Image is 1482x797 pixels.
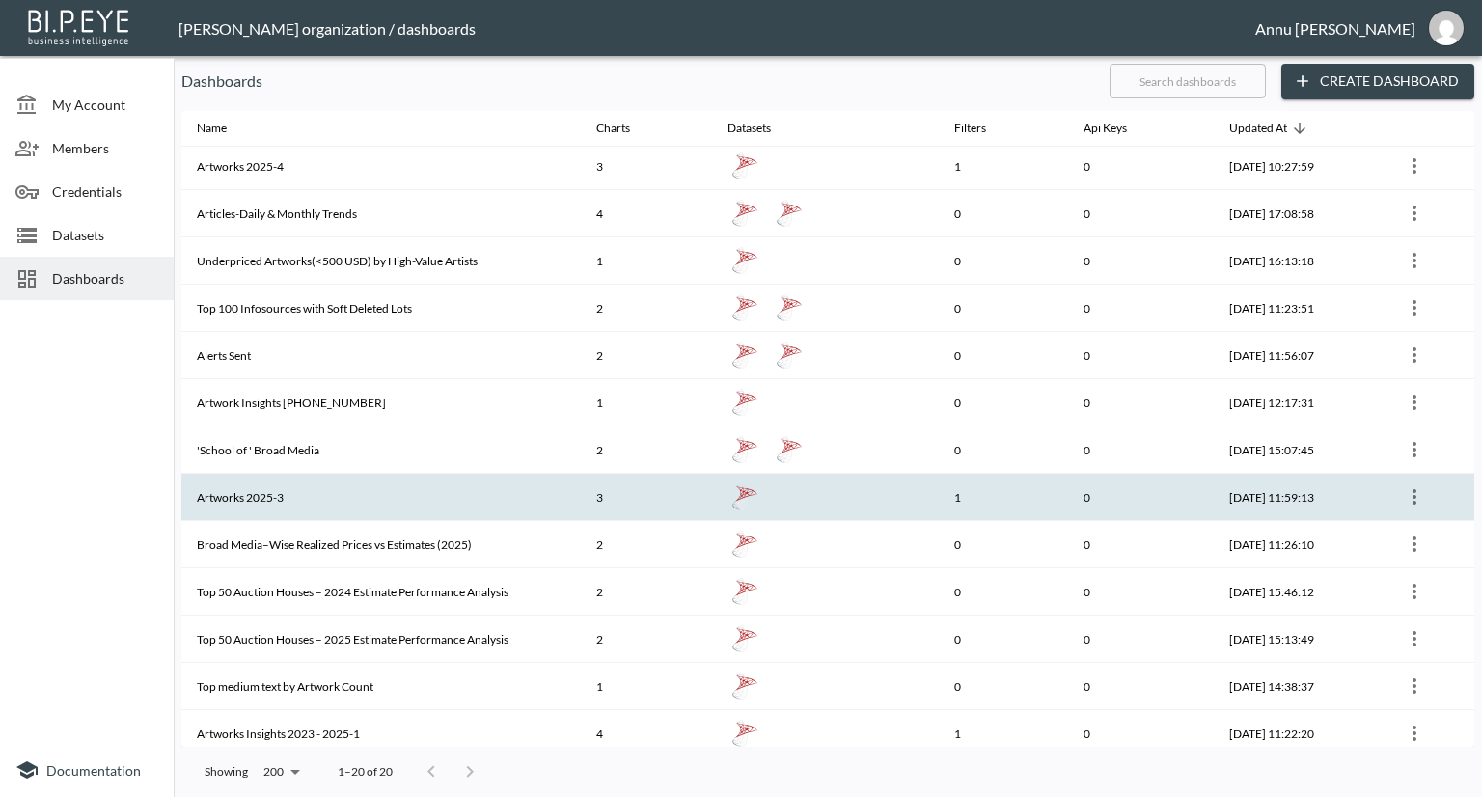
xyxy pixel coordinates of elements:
[731,531,758,558] img: mssql icon
[712,474,939,521] th: {"type":"div","key":null,"ref":null,"props":{"style":{"display":"flex","gap":10},"children":[{"ty...
[939,426,1068,474] th: 0
[1068,663,1214,710] th: 0
[1384,285,1474,332] th: {"type":{"isMobxInjector":true,"displayName":"inject-with-userStore-stripeStore-dashboardsStore(O...
[181,568,581,616] th: Top 50 Auction Houses – 2024 Estimate Performance Analysis
[712,379,939,426] th: {"type":"div","key":null,"ref":null,"props":{"style":{"display":"flex","gap":10},"children":[{"ty...
[1399,198,1430,229] button: more
[1384,616,1474,663] th: {"type":{"isMobxInjector":true,"displayName":"inject-with-userStore-stripeStore-dashboardsStore(O...
[939,285,1068,332] th: 0
[776,436,803,463] img: mssql icon
[727,290,762,325] a: Top 100 Info Sources with Soft Deleted Lots 2024
[1229,117,1287,140] div: Updated At
[776,200,803,227] img: mssql icon
[1384,143,1474,190] th: {"type":{"isMobxInjector":true,"displayName":"inject-with-userStore-stripeStore-dashboardsStore(O...
[712,332,939,379] th: {"type":"div","key":null,"ref":null,"props":{"style":{"display":"flex","gap":10},"children":[{"ty...
[1214,474,1384,521] th: 2025-08-05, 11:59:13
[1110,57,1266,105] input: Search dashboards
[52,225,158,245] span: Datasets
[1384,332,1474,379] th: {"type":{"isMobxInjector":true,"displayName":"inject-with-userStore-stripeStore-dashboardsStore(O...
[581,616,712,663] th: 2
[727,196,762,231] a: v_BI_ArticleStatistics - DAILY AGGREGATION
[1068,521,1214,568] th: 0
[1384,474,1474,521] th: {"type":{"isMobxInjector":true,"displayName":"inject-with-userStore-stripeStore-dashboardsStore(O...
[596,117,630,140] div: Charts
[1399,151,1430,181] button: more
[1214,710,1384,757] th: 2025-08-04, 11:22:20
[1084,117,1127,140] div: Api Keys
[1399,576,1430,607] button: more
[596,117,655,140] span: Charts
[1214,143,1384,190] th: 2025-08-21, 10:27:59
[1399,481,1430,512] button: more
[181,379,581,426] th: Artwork Insights 2023-2025-3
[727,669,762,703] a: Top Mediums by Artwork Count
[181,69,1094,93] p: Dashboards
[1068,190,1214,237] th: 0
[776,342,803,369] img: mssql icon
[1384,379,1474,426] th: {"type":{"isMobxInjector":true,"displayName":"inject-with-userStore-stripeStore-dashboardsStore(O...
[772,290,807,325] a: 2025-Top 100 info sources with Soft deleted Lots
[581,143,712,190] th: 3
[712,143,939,190] th: {"type":"div","key":null,"ref":null,"props":{"style":{"display":"flex","gap":10},"children":[{"ty...
[1214,237,1384,285] th: 2025-08-14, 16:13:18
[1384,426,1474,474] th: {"type":{"isMobxInjector":true,"displayName":"inject-with-userStore-stripeStore-dashboardsStore(O...
[727,432,762,467] a: ''School of '' Type
[581,285,712,332] th: 2
[1399,529,1430,560] button: more
[1068,426,1214,474] th: 0
[1399,387,1430,418] button: more
[1214,616,1384,663] th: 2025-08-04, 15:13:49
[581,190,712,237] th: 4
[731,625,758,652] img: mssql icon
[1429,11,1464,45] img: 30a3054078d7a396129f301891e268cf
[1068,474,1214,521] th: 0
[727,117,796,140] span: Datasets
[1399,623,1430,654] button: more
[581,237,712,285] th: 1
[1415,5,1477,51] button: annu@mutualart.com
[181,710,581,757] th: Artworks Insights 2023 - 2025-1
[1399,718,1430,749] button: more
[939,663,1068,710] th: 0
[46,762,141,779] span: Documentation
[727,117,771,140] div: Datasets
[256,759,307,784] div: 200
[727,338,762,372] a: Alerts-Monthly Trends
[581,379,712,426] th: 1
[1068,616,1214,663] th: 0
[1399,671,1430,701] button: more
[338,763,393,780] p: 1–20 of 20
[731,152,758,179] img: mssql icon
[939,568,1068,616] th: 0
[939,379,1068,426] th: 0
[52,95,158,115] span: My Account
[1214,190,1384,237] th: 2025-08-14, 17:08:58
[1384,521,1474,568] th: {"type":{"isMobxInjector":true,"displayName":"inject-with-userStore-stripeStore-dashboardsStore(O...
[731,200,758,227] img: mssql icon
[581,710,712,757] th: 4
[712,616,939,663] th: {"type":"div","key":null,"ref":null,"props":{"style":{"display":"flex","gap":10},"children":[{"ty...
[581,426,712,474] th: 2
[772,338,807,372] a: Alerts Sent-Daily Trends
[712,285,939,332] th: {"type":"div","key":null,"ref":null,"props":{"style":{"display":"flex","gap":10},"children":[{"ty...
[52,138,158,158] span: Members
[581,568,712,616] th: 2
[581,332,712,379] th: 2
[181,143,581,190] th: Artworks 2025-4
[939,332,1068,379] th: 0
[52,181,158,202] span: Credentials
[1384,568,1474,616] th: {"type":{"isMobxInjector":true,"displayName":"inject-with-userStore-stripeStore-dashboardsStore(O...
[1214,379,1384,426] th: 2025-08-08, 12:17:31
[727,385,762,420] a: ArtworksBroadmediaSaledate
[939,190,1068,237] th: 0
[181,332,581,379] th: Alerts Sent
[581,521,712,568] th: 2
[712,521,939,568] th: {"type":"div","key":null,"ref":null,"props":{"style":{"display":"flex","gap":10},"children":[{"ty...
[181,285,581,332] th: Top 100 Infosources with Soft Deleted Lots
[205,763,248,780] p: Showing
[939,143,1068,190] th: 1
[712,568,939,616] th: {"type":"div","key":null,"ref":null,"props":{"style":{"display":"flex","gap":10},"children":[{"ty...
[1214,426,1384,474] th: 2025-08-05, 15:07:45
[772,196,807,231] a: v_BI_ArticleStatistsics_Monthly Aggregation
[939,616,1068,663] th: 0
